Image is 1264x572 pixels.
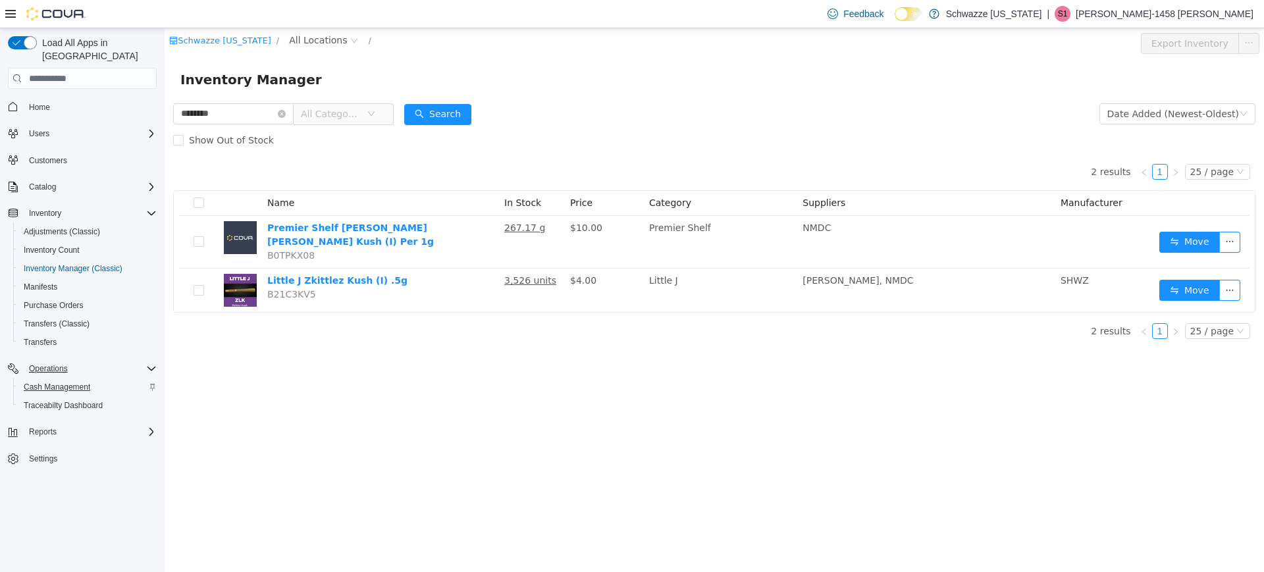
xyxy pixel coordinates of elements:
span: Feedback [843,7,883,20]
span: Transfers [18,334,157,350]
button: Cash Management [13,378,162,396]
span: Transfers (Classic) [24,319,90,329]
span: Category [485,169,527,180]
i: icon: down [203,82,211,91]
button: Inventory [3,204,162,222]
i: icon: left [976,299,984,307]
u: 3,526 units [340,247,392,257]
span: Inventory Count [18,242,157,258]
u: 267.17 g [340,194,381,205]
nav: Complex example [8,91,157,502]
button: Traceabilty Dashboard [13,396,162,415]
button: Inventory Count [13,241,162,259]
span: Transfers (Classic) [18,316,157,332]
a: Customers [24,153,72,169]
button: Users [3,124,162,143]
span: All Categories [136,79,196,92]
p: [PERSON_NAME]-1458 [PERSON_NAME] [1076,6,1253,22]
li: Next Page [1003,295,1019,311]
button: Home [3,97,162,116]
button: Catalog [3,178,162,196]
span: Cash Management [18,379,157,395]
button: Adjustments (Classic) [13,222,162,241]
span: SHWZ [896,247,924,257]
button: Reports [3,423,162,441]
span: Users [29,128,49,139]
span: Home [24,98,157,115]
div: 25 / page [1026,136,1069,151]
button: Purchase Orders [13,296,162,315]
img: Premier Shelf EDW Deli Zkittlez Kush (I) Per 1g placeholder [59,193,92,226]
span: Cash Management [24,382,90,392]
a: Manifests [18,279,63,295]
div: Date Added (Newest-Oldest) [943,76,1074,95]
span: B0TPKX08 [103,222,150,232]
button: Transfers [13,333,162,351]
a: Inventory Manager (Classic) [18,261,128,276]
a: Transfers [18,334,62,350]
button: icon: swapMove [995,203,1055,224]
a: 1 [988,296,1003,310]
span: Load All Apps in [GEOGRAPHIC_DATA] [37,36,157,63]
i: icon: right [1007,299,1015,307]
span: Settings [24,450,157,467]
span: B21C3KV5 [103,261,151,271]
button: Transfers (Classic) [13,315,162,333]
a: Settings [24,451,63,467]
button: icon: searchSearch [240,76,307,97]
button: Operations [24,361,73,377]
i: icon: left [976,140,984,148]
a: Home [24,99,55,115]
button: Operations [3,359,162,378]
span: Inventory Count [24,245,80,255]
i: icon: right [1007,140,1015,148]
span: Settings [29,454,57,464]
li: 2 results [926,295,966,311]
a: Traceabilty Dashboard [18,398,108,413]
span: [PERSON_NAME], NMDC [638,247,749,257]
span: Inventory Manager (Classic) [18,261,157,276]
span: Price [406,169,428,180]
button: Inventory Manager (Classic) [13,259,162,278]
li: Previous Page [972,136,987,151]
a: Cash Management [18,379,95,395]
i: icon: down [1072,299,1080,308]
button: icon: ellipsis [1055,251,1076,273]
span: Traceabilty Dashboard [24,400,103,411]
li: 2 results [926,136,966,151]
td: Premier Shelf [479,188,633,240]
a: Purchase Orders [18,298,89,313]
td: Little J [479,240,633,284]
span: Inventory [29,208,61,219]
span: In Stock [340,169,377,180]
button: Catalog [24,179,61,195]
button: Settings [3,449,162,468]
span: Catalog [24,179,157,195]
span: Transfers [24,337,57,348]
button: Users [24,126,55,142]
i: icon: close-circle [113,82,121,90]
span: Inventory [24,205,157,221]
i: icon: down [1075,82,1083,91]
img: Cova [26,7,86,20]
p: Schwazze [US_STATE] [946,6,1042,22]
input: Dark Mode [895,7,922,21]
li: Previous Page [972,295,987,311]
span: Inventory Manager (Classic) [24,263,122,274]
span: Adjustments (Classic) [24,226,100,237]
span: NMDC [638,194,666,205]
button: Inventory [24,205,66,221]
a: 1 [988,136,1003,151]
span: Catalog [29,182,56,192]
span: Reports [29,427,57,437]
li: 1 [987,136,1003,151]
span: Purchase Orders [24,300,84,311]
span: $10.00 [406,194,438,205]
span: / [112,7,115,17]
a: Little J Zkittlez Kush (I) .5g [103,247,243,257]
span: Users [24,126,157,142]
a: Adjustments (Classic) [18,224,105,240]
button: icon: ellipsis [1074,5,1095,26]
span: Manifests [24,282,57,292]
span: Show Out of Stock [19,107,115,117]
